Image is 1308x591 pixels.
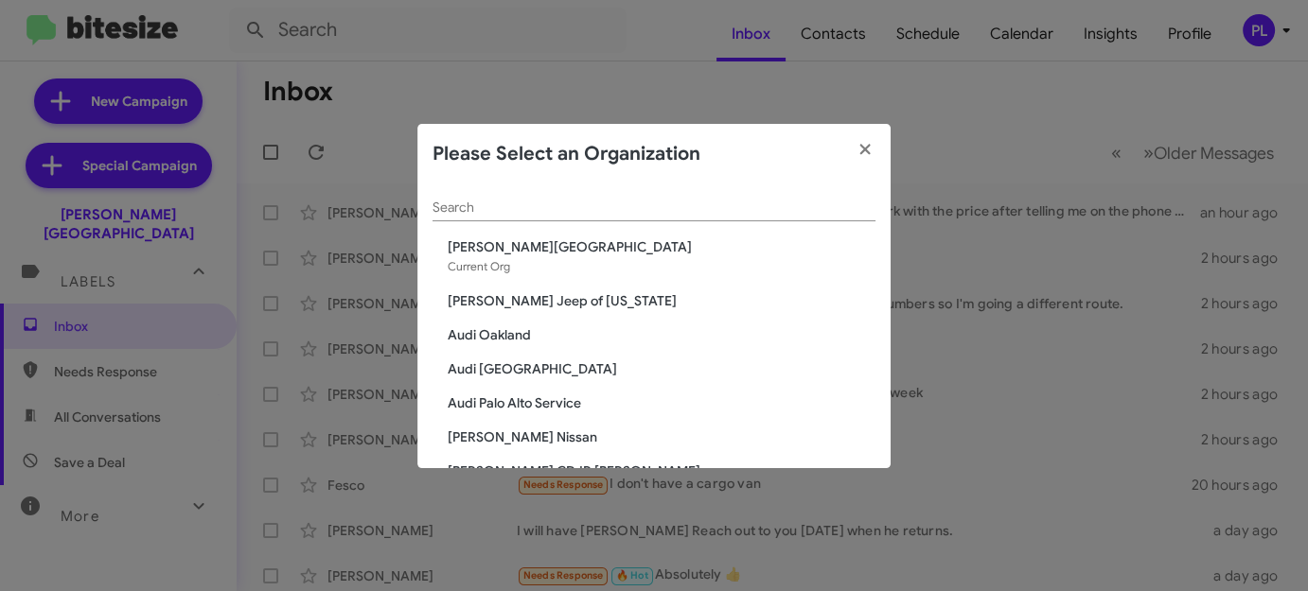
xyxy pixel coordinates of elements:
span: [PERSON_NAME] Jeep of [US_STATE] [448,291,875,310]
span: [PERSON_NAME] CDJR [PERSON_NAME] [448,461,875,480]
h2: Please Select an Organization [433,139,700,169]
span: Current Org [448,259,510,273]
span: Audi Oakland [448,325,875,344]
span: Audi Palo Alto Service [448,393,875,412]
span: [PERSON_NAME] Nissan [448,427,875,446]
span: Audi [GEOGRAPHIC_DATA] [448,359,875,378]
span: [PERSON_NAME][GEOGRAPHIC_DATA] [448,237,875,256]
